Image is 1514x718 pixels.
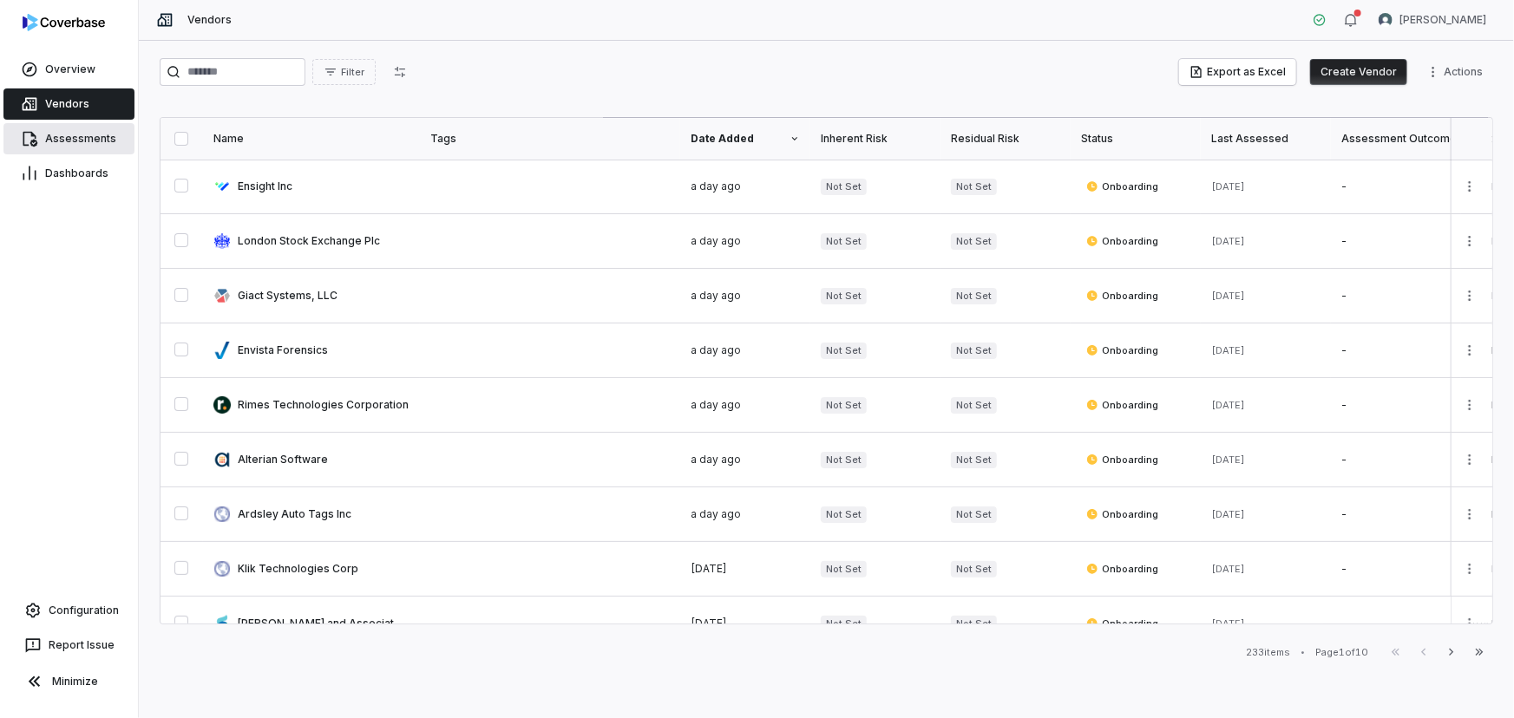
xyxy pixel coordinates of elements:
span: Not Set [951,288,997,304]
button: More actions [1456,337,1484,363]
span: Not Set [951,397,997,414]
span: Filter [341,66,364,79]
span: Onboarding [1086,234,1158,248]
span: Report Issue [49,638,115,652]
span: [DATE] [1211,617,1245,630]
span: Onboarding [1086,617,1158,630]
span: [DATE] [1211,454,1245,466]
button: Filter [312,59,376,85]
span: Minimize [52,675,98,689]
td: - [1331,542,1461,597]
button: Report Issue [7,630,131,661]
td: - [1331,597,1461,651]
div: Page 1 of 10 [1315,646,1368,659]
span: Onboarding [1086,453,1158,467]
img: Nic Weilbacher avatar [1379,13,1393,27]
button: Create Vendor [1310,59,1407,85]
button: More actions [1456,283,1484,309]
span: Not Set [951,561,997,578]
span: Not Set [821,343,867,359]
span: Not Set [821,506,867,523]
div: Name [213,132,410,146]
span: [DATE] [1211,344,1245,356]
button: Minimize [7,664,131,699]
button: More actions [1456,447,1484,473]
button: Nic Weilbacher avatar[PERSON_NAME] [1368,7,1497,33]
td: - [1331,487,1461,542]
button: More actions [1456,556,1484,582]
span: a day ago [691,179,741,193]
span: a day ago [691,507,741,520]
td: - [1331,160,1461,214]
div: 233 items [1246,646,1290,659]
button: Export as Excel [1179,59,1296,85]
button: More actions [1456,173,1484,199]
a: Overview [3,54,134,85]
span: Not Set [821,561,867,578]
span: [DATE] [1211,235,1245,247]
span: Overview [45,62,95,76]
span: Dashboards [45,166,108,180]
span: Not Set [951,452,997,468]
span: Not Set [821,452,867,468]
span: Onboarding [1086,562,1158,576]
td: - [1331,323,1461,378]
span: [DATE] [691,562,727,575]
a: Dashboards [3,158,134,189]
span: a day ago [691,343,741,356]
div: Date Added [691,132,800,146]
span: Vendors [187,13,232,27]
span: Not Set [821,616,867,632]
span: a day ago [691,398,741,411]
button: More actions [1456,501,1484,527]
span: Not Set [951,506,997,523]
span: [DATE] [691,617,727,630]
span: Not Set [821,179,867,195]
div: Last Assessed [1211,132,1321,146]
span: Onboarding [1086,343,1158,357]
span: [DATE] [1211,180,1245,193]
span: [DATE] [1211,508,1245,520]
span: Not Set [951,616,997,632]
div: Tags [430,132,670,146]
td: - [1331,378,1461,433]
span: Configuration [49,604,119,617]
span: Not Set [951,343,997,359]
td: - [1331,269,1461,323]
span: Not Set [951,179,997,195]
a: Assessments [3,123,134,154]
span: Not Set [821,288,867,304]
button: More actions [1456,392,1484,418]
span: a day ago [691,289,741,302]
span: Onboarding [1086,289,1158,303]
div: Assessment Outcome [1341,132,1451,146]
img: logo-D7KZi-bG.svg [23,14,105,31]
span: [DATE] [1211,563,1245,575]
span: Onboarding [1086,398,1158,412]
span: Vendors [45,97,89,111]
span: Not Set [821,233,867,250]
a: Vendors [3,88,134,120]
td: - [1331,214,1461,269]
span: Onboarding [1086,179,1158,193]
span: Not Set [951,233,997,250]
div: Inherent Risk [821,132,930,146]
span: Not Set [821,397,867,414]
div: Residual Risk [951,132,1060,146]
button: More actions [1456,610,1484,636]
span: [PERSON_NAME] [1399,13,1486,27]
div: • [1301,646,1305,658]
span: Assessments [45,132,116,146]
td: - [1331,433,1461,487]
span: [DATE] [1211,290,1245,302]
span: Onboarding [1086,507,1158,521]
button: More actions [1421,59,1493,85]
a: Configuration [7,595,131,626]
div: Status [1081,132,1190,146]
button: More actions [1456,228,1484,254]
span: [DATE] [1211,399,1245,411]
span: a day ago [691,234,741,247]
span: a day ago [691,453,741,466]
